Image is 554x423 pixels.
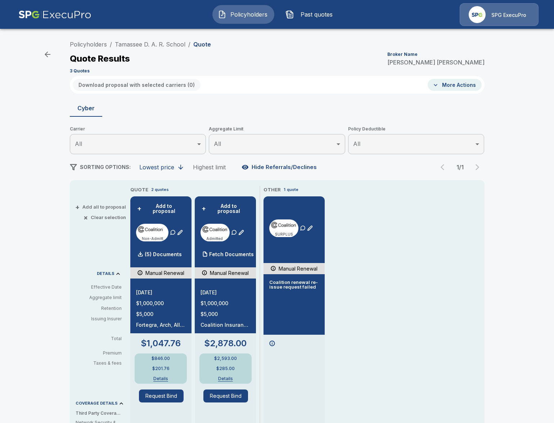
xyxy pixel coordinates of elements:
span: SORTING OPTIONS: [80,164,131,170]
p: $2,593.00 [214,356,237,361]
p: quote [287,187,298,193]
p: Admitted [206,236,228,241]
p: Retention [76,305,122,312]
p: Taxes & fees [76,361,127,365]
p: COVERAGE DETAILS [76,401,118,405]
a: Policyholders [70,41,107,48]
button: +Add to proposal [201,202,250,215]
p: Quote Results [70,54,130,63]
p: 1 / 1 [453,164,467,170]
img: coalitioncyber [271,219,297,230]
span: All [353,140,360,147]
p: Fetch Documents [209,252,254,257]
p: Manual Renewal [279,265,317,272]
span: + [75,205,80,209]
p: Broker Name [387,52,418,57]
div: Lowest price [139,164,174,171]
p: [PERSON_NAME] [PERSON_NAME] [387,59,485,65]
li: / [188,40,190,49]
p: $2,878.00 [204,339,247,348]
p: Non-Admitted [142,236,167,241]
p: OTHER [264,186,281,193]
p: Total [76,337,127,341]
li: / [110,40,112,49]
button: Cyber [70,99,102,117]
span: Aggregate Limit [209,125,345,133]
p: $1,047.76 [141,339,181,348]
button: ×Clear selection [85,215,126,220]
button: Policyholders IconPolicyholders [212,5,274,24]
a: Agency IconSPG ExecuPro [460,3,539,26]
span: + [202,206,206,211]
p: SURPLUS [275,232,297,237]
p: $5,000 [136,312,186,317]
span: Policyholders [229,10,269,19]
span: All [75,140,82,147]
a: Tamassee D. A. R. School [115,41,185,48]
nav: breadcrumb [70,40,211,49]
img: coalitioncyberadmitted [202,224,228,235]
p: $5,000 [201,312,250,317]
p: $201.76 [152,366,170,371]
img: coalitioncyber [138,224,164,235]
button: Details [145,377,177,381]
button: Download proposal with selected carriers (0) [73,79,201,91]
p: 2 quotes [151,187,169,193]
p: Aggregate limit [76,294,122,301]
span: Policy Deductible [348,125,485,133]
p: Coalition renewal re-issue request failed [269,280,319,298]
p: Premium [76,351,127,355]
button: Request Bind [139,389,184,402]
button: Hide Referrals/Declines [240,160,320,174]
p: 3 Quotes [70,69,90,73]
p: 1 [284,187,285,193]
p: Manual Renewal [210,269,249,277]
button: Request Bind [203,389,248,402]
p: [DATE] [136,290,186,295]
p: Effective Date [76,284,122,290]
p: SPG ExecuPro [491,12,526,19]
p: $1,000,000 [201,301,250,306]
span: Request Bind [139,389,189,402]
img: Agency Icon [469,6,486,23]
button: +Add all to proposal [77,205,126,209]
button: Past quotes IconPast quotes [280,5,342,24]
div: Highest limit [193,164,226,171]
span: All [214,140,221,147]
img: AA Logo [18,3,91,26]
span: Request Bind [203,389,253,402]
span: × [84,215,88,220]
button: +Add to proposal [136,202,186,215]
img: Policyholders Icon [218,10,226,19]
button: More Actions [428,79,482,91]
p: Manual Renewal [145,269,184,277]
p: Quote [193,41,211,47]
p: Fortegra, Arch, Allianz, Aspen, Vantage [136,322,186,328]
span: Carrier [70,125,206,133]
p: Third Party Coverage [76,410,127,417]
p: DETAILS [97,272,114,276]
p: $1,000,000 [136,301,186,306]
span: + [137,206,141,211]
span: Past quotes [297,10,337,19]
p: $285.00 [216,366,235,371]
p: QUOTE [130,186,148,193]
p: Issuing Insurer [76,316,122,322]
img: Past quotes Icon [285,10,294,19]
p: Coalition Insurance Solutions [201,322,250,328]
p: (5) Documents [145,252,182,257]
button: Details [210,377,242,381]
p: [DATE] [201,290,250,295]
p: $846.00 [152,356,170,361]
